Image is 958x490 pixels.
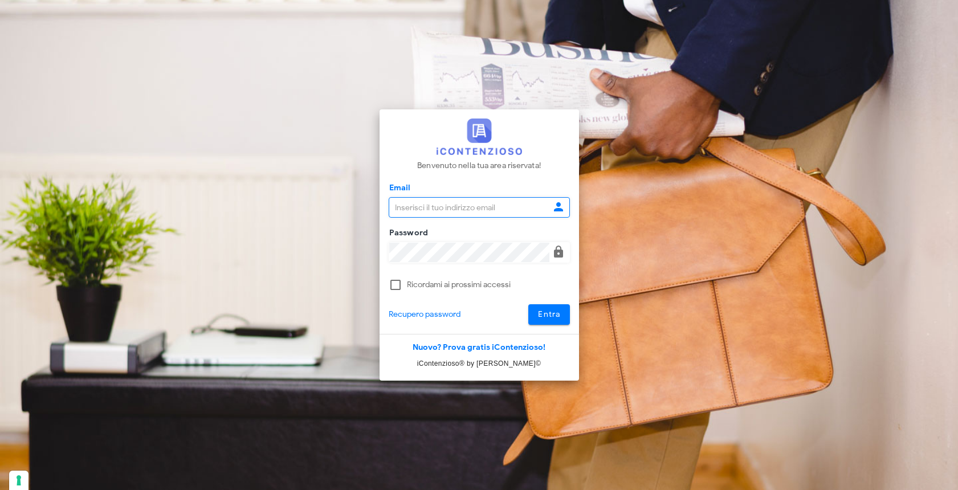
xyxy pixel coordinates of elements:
a: Nuovo? Prova gratis iContenzioso! [413,342,545,352]
button: Entra [528,304,570,325]
label: Ricordami ai prossimi accessi [407,279,570,291]
button: Le tue preferenze relative al consenso per le tecnologie di tracciamento [9,471,28,490]
label: Email [386,182,411,194]
label: Password [386,227,429,239]
input: Inserisci il tuo indirizzo email [389,198,549,217]
span: Entra [537,309,561,319]
a: Recupero password [389,308,461,321]
p: iContenzioso® by [PERSON_NAME]© [380,358,579,369]
p: Benvenuto nella tua area riservata! [417,160,541,172]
